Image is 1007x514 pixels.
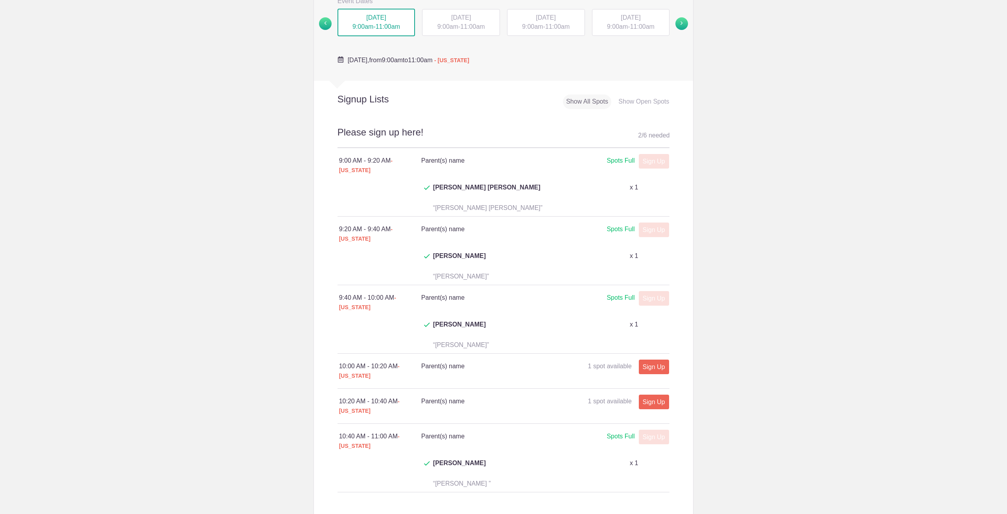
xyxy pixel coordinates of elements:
div: Spots Full [607,293,634,303]
img: Check dark green [424,461,430,466]
h4: Parent(s) name [421,225,545,234]
h2: Signup Lists [314,93,441,105]
h2: Please sign up here! [338,126,670,148]
span: - [US_STATE] [339,226,393,242]
span: - [US_STATE] [339,363,400,379]
span: - [US_STATE] [339,295,396,310]
h4: Parent(s) name [421,293,545,302]
span: “[PERSON_NAME] [PERSON_NAME]” [433,204,542,211]
span: 11:00am [408,57,432,63]
h4: Parent(s) name [421,397,545,406]
span: [PERSON_NAME] [PERSON_NAME] [433,183,540,202]
img: Check dark green [424,323,430,327]
span: [PERSON_NAME] [433,458,486,477]
span: - [US_STATE] [434,57,469,63]
div: 9:00 AM - 9:20 AM [339,156,421,175]
button: [DATE] 9:00am-11:00am [337,8,416,37]
div: Spots Full [607,432,634,442]
div: 9:40 AM - 10:00 AM [339,293,421,312]
div: 10:40 AM - 11:00 AM [339,432,421,451]
span: 11:00am [630,23,655,30]
button: [DATE] 9:00am-11:00am [507,9,585,36]
span: 1 spot available [588,398,632,405]
p: x 1 [630,458,638,468]
img: Check dark green [424,254,430,259]
span: [DATE] [451,14,471,21]
img: Cal purple [338,56,344,63]
span: [DATE] [366,14,386,21]
span: “[PERSON_NAME]” [433,341,489,348]
span: - [US_STATE] [339,158,393,173]
span: 11:00am [545,23,570,30]
span: “[PERSON_NAME] ” [433,480,491,487]
a: Sign Up [639,360,669,374]
span: 9:00am [382,57,402,63]
span: 9:00am [607,23,628,30]
div: 10:00 AM - 10:20 AM [339,362,421,380]
div: Spots Full [607,225,634,234]
p: x 1 [630,251,638,261]
span: 11:00am [376,23,400,30]
span: [DATE] [536,14,556,21]
span: “[PERSON_NAME]” [433,273,489,280]
span: / [642,132,643,139]
div: - [592,9,670,36]
span: 11:00am [460,23,485,30]
span: [PERSON_NAME] [433,251,486,270]
h4: Parent(s) name [421,362,545,371]
div: - [422,9,500,36]
span: 9:00am [352,23,373,30]
span: [DATE], [348,57,369,63]
h4: Parent(s) name [421,156,545,165]
div: 9:20 AM - 9:40 AM [339,225,421,243]
button: [DATE] 9:00am-11:00am [592,9,670,36]
div: Spots Full [607,156,634,166]
div: Show All Spots [563,95,611,109]
p: x 1 [630,183,638,192]
span: [PERSON_NAME] [433,320,486,339]
span: 9:00am [522,23,543,30]
div: - [338,9,415,36]
span: 1 spot available [588,363,632,369]
div: 10:20 AM - 10:40 AM [339,397,421,416]
a: Sign Up [639,395,669,409]
span: - [US_STATE] [339,398,400,414]
div: Show Open Spots [615,95,672,109]
span: - [US_STATE] [339,433,400,449]
span: 9:00am [437,23,458,30]
div: - [507,9,585,36]
span: from to [348,57,469,63]
button: [DATE] 9:00am-11:00am [422,9,500,36]
h4: Parent(s) name [421,432,545,441]
div: 2 6 needed [638,130,669,141]
img: Check dark green [424,186,430,190]
span: [DATE] [621,14,640,21]
p: x 1 [630,320,638,329]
